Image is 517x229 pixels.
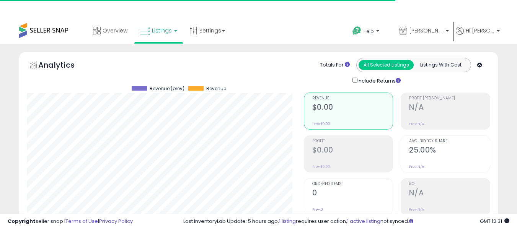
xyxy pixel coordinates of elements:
span: Revenue (prev) [150,86,184,91]
span: ROI [409,182,490,186]
div: Totals For [320,62,350,69]
span: [PERSON_NAME] Alley LLC [409,27,444,34]
span: Revenue [312,96,393,101]
a: Privacy Policy [99,218,133,225]
h2: $0.00 [312,146,393,156]
a: 1 listing [279,218,296,225]
small: Prev: N/A [409,164,424,169]
a: [PERSON_NAME] Alley LLC [393,19,455,44]
span: Avg. Buybox Share [409,139,490,143]
a: Settings [184,19,231,42]
h2: N/A [409,103,490,113]
span: Profit [312,139,393,143]
small: Prev: N/A [409,122,424,126]
button: Listings With Cost [413,60,468,70]
a: Help [346,20,392,44]
span: Listings [152,27,172,34]
h2: 0 [312,188,393,199]
small: Prev: $0.00 [312,164,330,169]
div: Include Returns [347,76,410,85]
div: seller snap | | [8,218,133,225]
span: Revenue [206,86,226,91]
a: Hi [PERSON_NAME] [456,27,500,44]
strong: Copyright [8,218,36,225]
h2: $0.00 [312,103,393,113]
a: 1 active listing [347,218,380,225]
span: 2025-08-16 12:31 GMT [480,218,509,225]
a: Terms of Use [65,218,98,225]
span: Ordered Items [312,182,393,186]
span: Hi [PERSON_NAME] [466,27,494,34]
span: Overview [103,27,127,34]
span: Help [364,28,374,34]
h2: N/A [409,188,490,199]
h2: 25.00% [409,146,490,156]
button: All Selected Listings [359,60,414,70]
h5: Analytics [38,60,90,72]
span: Profit [PERSON_NAME] [409,96,490,101]
small: Prev: $0.00 [312,122,330,126]
a: Listings [134,19,183,42]
div: Last InventoryLab Update: 5 hours ago, requires user action, not synced. [183,218,509,225]
i: Get Help [352,26,362,36]
a: Overview [87,19,133,42]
